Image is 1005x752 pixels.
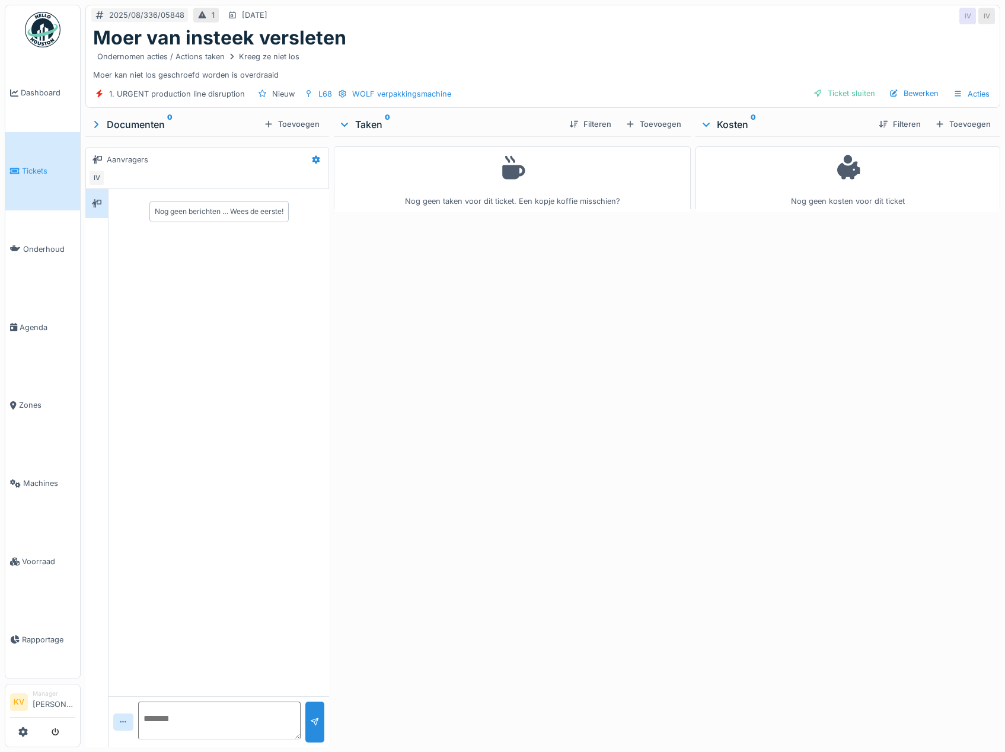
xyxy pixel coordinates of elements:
[167,117,173,132] sup: 0
[930,116,996,132] div: Toevoegen
[703,152,993,207] div: Nog geen kosten voor dit ticket
[5,54,80,132] a: Dashboard
[948,85,995,103] div: Acties
[22,556,75,567] span: Voorraad
[5,132,80,210] a: Tickets
[272,88,295,100] div: Nieuw
[93,49,993,80] div: Moer kan niet los geschroefd worden is overdraaid
[5,600,80,679] a: Rapportage
[352,88,451,100] div: WOLF verpakkingsmachine
[259,116,324,132] div: Toevoegen
[5,444,80,523] a: Machines
[621,116,686,132] div: Toevoegen
[107,154,148,165] div: Aanvragers
[33,689,75,715] li: [PERSON_NAME]
[809,85,880,101] div: Ticket sluiten
[318,88,332,100] div: L68
[22,165,75,177] span: Tickets
[5,288,80,366] a: Agenda
[25,12,60,47] img: Badge_color-CXgf-gQk.svg
[93,27,346,49] h1: Moer van insteek versleten
[959,8,976,24] div: IV
[21,87,75,98] span: Dashboard
[874,116,926,132] div: Filteren
[22,634,75,645] span: Rapportage
[90,117,259,132] div: Documenten
[19,399,75,411] span: Zones
[23,478,75,489] span: Machines
[978,8,995,24] div: IV
[97,51,299,62] div: Ondernomen acties / Actions taken Kreeg ze niet los
[23,244,75,255] span: Onderhoud
[5,366,80,444] a: Zones
[339,117,559,132] div: Taken
[5,210,80,289] a: Onderhoud
[385,117,390,132] sup: 0
[751,117,756,132] sup: 0
[109,9,184,21] div: 2025/08/336/05848
[242,9,267,21] div: [DATE]
[342,152,682,207] div: Nog geen taken voor dit ticket. Een kopje koffie misschien?
[88,169,105,186] div: IV
[155,206,283,217] div: Nog geen berichten … Wees de eerste!
[33,689,75,698] div: Manager
[212,9,215,21] div: 1
[700,117,869,132] div: Kosten
[20,322,75,333] span: Agenda
[5,523,80,601] a: Voorraad
[564,116,616,132] div: Filteren
[10,689,75,718] a: KV Manager[PERSON_NAME]
[10,693,28,711] li: KV
[109,88,245,100] div: 1. URGENT production line disruption
[885,85,943,101] div: Bewerken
